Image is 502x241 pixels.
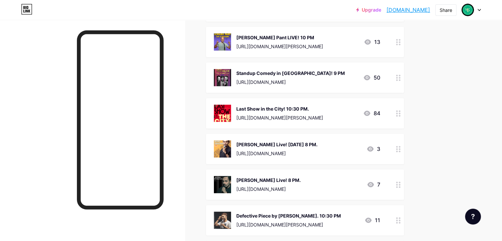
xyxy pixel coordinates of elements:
div: 84 [363,109,380,117]
img: Standup Comedy in Bangalore! 9 PM [214,69,231,86]
div: [URL][DOMAIN_NAME] [236,150,318,157]
div: 7 [367,181,380,189]
a: Upgrade [356,7,381,13]
div: 50 [363,74,380,82]
div: [PERSON_NAME] Pant LIVE! 10 PM [236,34,323,41]
img: Ministry Comedy [461,4,474,16]
div: [URL][DOMAIN_NAME][PERSON_NAME] [236,43,323,50]
img: Defective Piece by Pronoy. 10:30 PM [214,212,231,229]
img: Akshay Srivastava Live! 5th Sept. 8 PM. [214,140,231,157]
div: Standup Comedy in [GEOGRAPHIC_DATA]! 9 PM [236,70,345,77]
div: [URL][DOMAIN_NAME][PERSON_NAME] [236,221,341,228]
img: Akshay Srivastava Live! 8 PM. [214,176,231,193]
div: 11 [364,216,380,224]
div: Share [440,7,452,14]
div: [URL][DOMAIN_NAME] [236,186,301,192]
div: 13 [364,38,380,46]
div: Defective Piece by [PERSON_NAME]. 10:30 PM [236,212,341,219]
div: [URL][DOMAIN_NAME][PERSON_NAME] [236,114,323,121]
div: [PERSON_NAME] Live! [DATE] 8 PM. [236,141,318,148]
img: Last Show in the City! 10:30 PM. [214,105,231,122]
div: [URL][DOMAIN_NAME] [236,79,345,86]
img: Sorabh Pant LIVE! 10 PM [214,33,231,51]
div: [PERSON_NAME] Live! 8 PM. [236,177,301,184]
div: 3 [366,145,380,153]
div: Last Show in the City! 10:30 PM. [236,105,323,112]
a: [DOMAIN_NAME] [386,6,430,14]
